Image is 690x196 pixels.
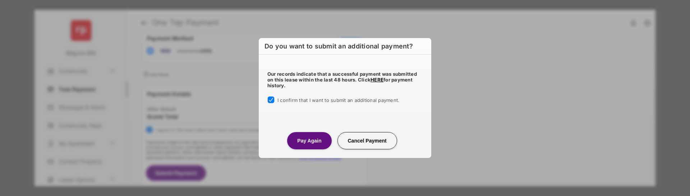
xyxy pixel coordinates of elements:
[259,38,431,55] h6: Do you want to submit an additional payment?
[267,71,423,88] h5: Our records indicate that a successful payment was submitted on this lease within the last 48 hou...
[337,132,397,149] button: Cancel Payment
[277,97,399,103] span: I confirm that I want to submit an additional payment.
[371,77,383,83] a: HERE
[287,132,331,149] button: Pay Again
